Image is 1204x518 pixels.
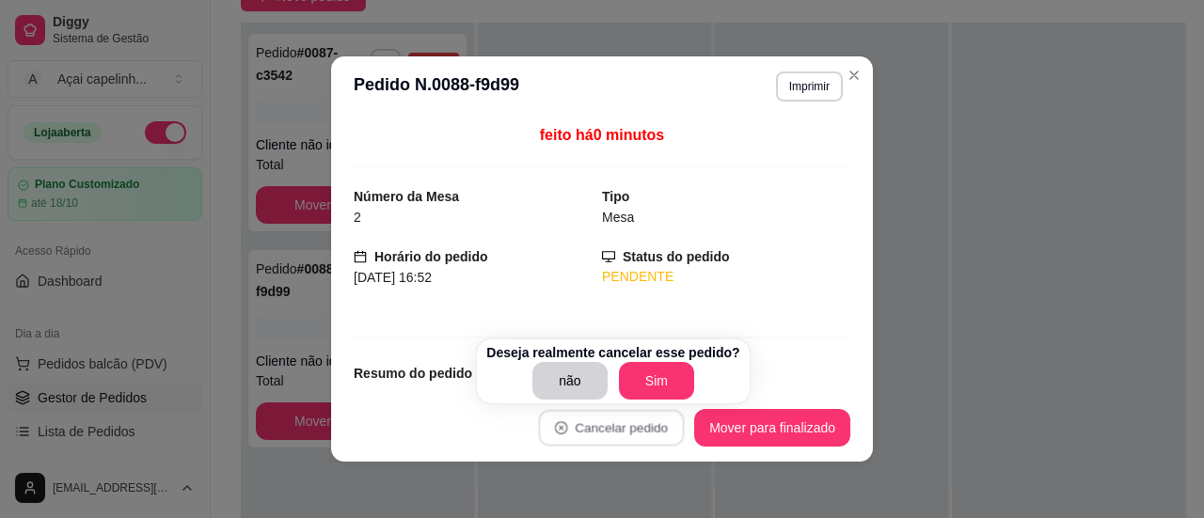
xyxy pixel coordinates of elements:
strong: Resumo do pedido [354,366,472,381]
span: feito há 0 minutos [540,127,664,143]
span: desktop [602,250,615,263]
h3: Pedido N. 0088-f9d99 [354,71,519,102]
button: Imprimir [776,71,843,102]
strong: Tipo [602,189,629,204]
span: calendar [354,250,367,263]
strong: Horário do pedido [374,249,488,264]
span: Mesa [602,210,634,225]
button: close-circleCancelar pedido [539,410,685,447]
span: [DATE] 16:52 [354,270,432,285]
button: não [532,362,608,400]
strong: Status do pedido [623,249,730,264]
p: Deseja realmente cancelar esse pedido? [486,343,739,362]
span: 2 [354,210,361,225]
button: Close [839,60,869,90]
div: PENDENTE [602,267,850,287]
span: close-circle [555,421,568,434]
button: Mover para finalizado [694,409,850,447]
button: Sim [619,362,694,400]
strong: Número da Mesa [354,189,459,204]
